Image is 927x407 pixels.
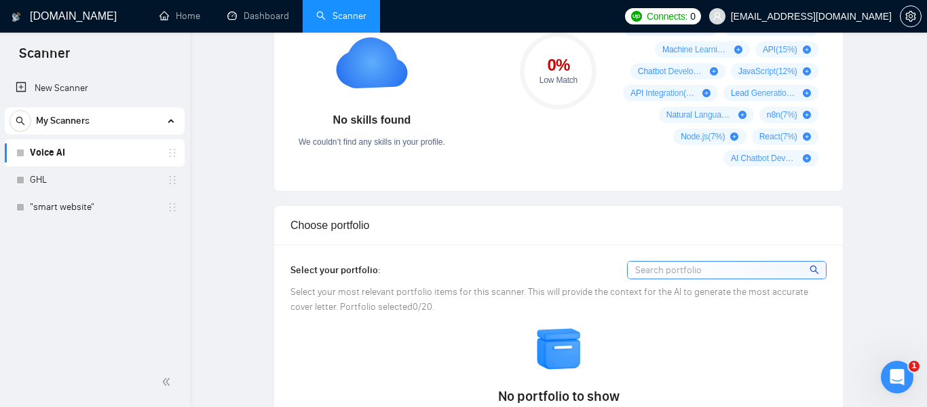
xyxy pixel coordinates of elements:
iframe: Intercom live chat [881,361,913,393]
a: GHL [30,166,159,194]
span: search [10,116,31,126]
a: homeHome [159,10,200,22]
span: plus-circle [730,132,738,141]
span: Connects: [647,9,687,24]
span: Select your portfolio: [290,264,381,276]
span: search [810,262,821,277]
span: plus-circle [803,154,811,162]
a: searchScanner [316,10,366,22]
span: 1 [909,361,920,372]
span: plus-circle [803,46,811,54]
button: Gif picker [64,303,75,314]
a: [URL][DOMAIN_NAME] [22,173,128,183]
div: Choose portfolio [290,206,827,245]
span: double-left [162,375,175,389]
span: user [713,12,722,21]
p: Active [66,17,93,31]
a: [URL][DOMAIN_NAME] [22,186,128,197]
a: [URL][DOMAIN_NAME] [22,213,128,224]
span: Natural Language Processing ( 8 %) [666,109,733,120]
button: Home [212,5,238,31]
span: Lead Generation ( 9 %) [731,88,797,99]
span: n8n ( 7 %) [767,109,797,120]
input: Search portfolio [628,262,826,279]
button: search [10,110,31,132]
img: logo [12,6,21,28]
span: We couldn’t find any skills in your profile. [299,137,445,147]
span: Chatbot Development ( 12 %) [638,66,704,77]
span: plus-circle [710,67,718,75]
span: plus-circle [734,46,742,54]
span: React ( 7 %) [759,131,797,142]
li: My Scanners [5,107,185,221]
span: plus-circle [803,111,811,119]
li: New Scanner [5,75,185,102]
img: upwork-logo.png [631,11,642,22]
button: Emoji picker [43,303,54,314]
img: empty-box [535,325,583,373]
img: Profile image for Nazar [39,7,60,29]
span: plus-circle [803,132,811,141]
span: holder [167,147,178,158]
span: API Integration ( 11 %) [630,88,697,99]
span: setting [901,11,921,22]
button: Upload attachment [21,303,32,314]
span: plus-circle [803,67,811,75]
span: JavaScript ( 12 %) [738,66,797,77]
a: "smart website" [30,194,159,221]
span: 0 [690,9,696,24]
button: Send a message… [233,298,254,319]
span: Scanner [8,43,81,72]
a: dashboardDashboard [227,10,289,22]
span: Machine Learning ( 18 %) [662,44,729,55]
a: [URL][DOMAIN_NAME] [22,199,128,210]
span: Node.js ( 7 %) [681,131,725,142]
span: plus-circle [738,111,746,119]
span: AI Chatbot Development ( 6 %) [731,153,797,164]
span: My Scanners [36,107,90,135]
span: API ( 15 %) [763,44,797,55]
textarea: Message… [12,275,260,298]
span: plus-circle [803,89,811,97]
span: plus-circle [702,89,711,97]
span: holder [167,202,178,213]
a: Voice AI [30,139,159,166]
span: No portfolio to show [498,387,620,406]
h1: Nazar [66,7,97,17]
button: Start recording [86,303,97,314]
div: Do you have any other questions I can help with? 😊 [22,212,212,265]
a: New Scanner [16,75,174,102]
button: go back [9,5,35,31]
span: holder [167,175,178,185]
div: 0 % [520,57,597,73]
div: Close [238,5,263,30]
button: setting [900,5,922,27]
div: Regarding your scanners, we won’t dive into them in detail just yet, but if you’d like to continu... [22,92,212,172]
span: Select your most relevant portfolio items for this scanner. This will provide the context for the... [290,286,808,313]
strong: No skills found [333,114,411,126]
div: Low Match [520,76,597,84]
a: setting [900,11,922,22]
